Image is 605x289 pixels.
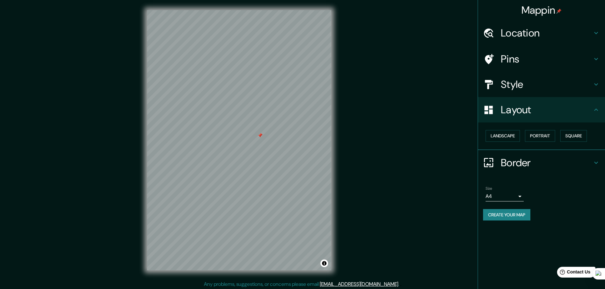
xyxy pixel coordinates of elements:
div: . [399,280,400,288]
iframe: Help widget launcher [548,264,598,282]
div: . [400,280,401,288]
button: Landscape [486,130,520,142]
label: Size [486,186,492,191]
img: pin-icon.png [556,9,561,14]
div: A4 [486,191,524,201]
button: Create your map [483,209,530,221]
div: Layout [478,97,605,122]
div: Pins [478,46,605,72]
div: Style [478,72,605,97]
div: Border [478,150,605,175]
h4: Pins [501,53,592,65]
p: Any problems, suggestions, or concerns please email . [204,280,399,288]
h4: Border [501,156,592,169]
h4: Style [501,78,592,91]
button: Square [560,130,587,142]
h4: Location [501,27,592,39]
div: Location [478,20,605,46]
button: Portrait [525,130,555,142]
h4: Mappin [521,4,562,16]
a: [EMAIL_ADDRESS][DOMAIN_NAME] [320,281,398,287]
button: Toggle attribution [320,259,328,267]
h4: Layout [501,103,592,116]
canvas: Map [147,10,331,270]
